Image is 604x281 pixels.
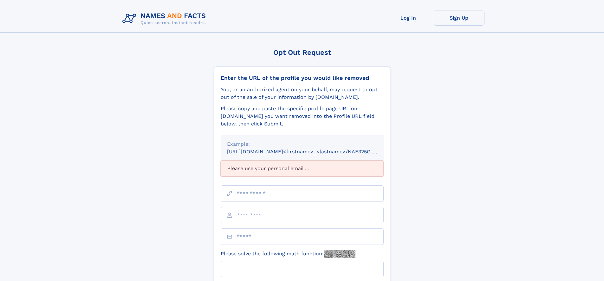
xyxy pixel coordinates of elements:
div: Please use your personal email ... [221,161,384,176]
div: Please copy and paste the specific profile page URL on [DOMAIN_NAME] you want removed into the Pr... [221,105,384,128]
div: You, or an authorized agent on your behalf, may request to opt-out of the sale of your informatio... [221,86,384,101]
div: Opt Out Request [214,48,390,56]
small: [URL][DOMAIN_NAME]<firstname>_<lastname>/NAF325G-xxxxxxxx [227,149,396,155]
div: Enter the URL of the profile you would like removed [221,74,384,81]
a: Sign Up [434,10,484,26]
img: Logo Names and Facts [120,10,211,27]
div: Example: [227,140,377,148]
a: Log In [383,10,434,26]
label: Please solve the following math function: [221,250,355,258]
